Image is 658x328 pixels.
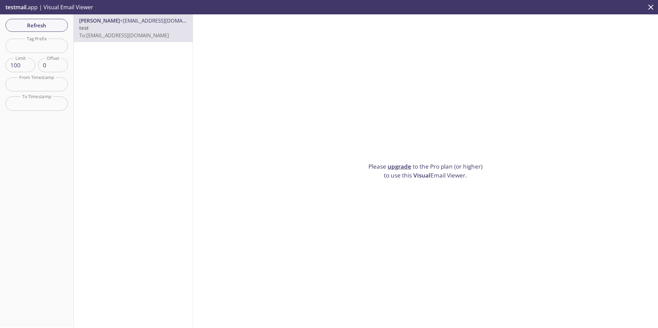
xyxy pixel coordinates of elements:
[74,14,193,42] div: [PERSON_NAME]<[EMAIL_ADDRESS][DOMAIN_NAME]>testTo:[EMAIL_ADDRESS][DOMAIN_NAME]
[74,14,193,42] nav: emails
[11,21,62,30] span: Refresh
[79,24,89,31] span: test
[5,19,68,32] button: Refresh
[79,17,120,24] span: [PERSON_NAME]
[413,171,430,179] span: Visual
[120,17,209,24] span: <[EMAIL_ADDRESS][DOMAIN_NAME]>
[388,162,411,170] a: upgrade
[366,162,486,180] p: Please to the Pro plan (or higher) to use this Email Viewer.
[79,32,169,39] span: To: [EMAIL_ADDRESS][DOMAIN_NAME]
[5,3,26,11] span: testmail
